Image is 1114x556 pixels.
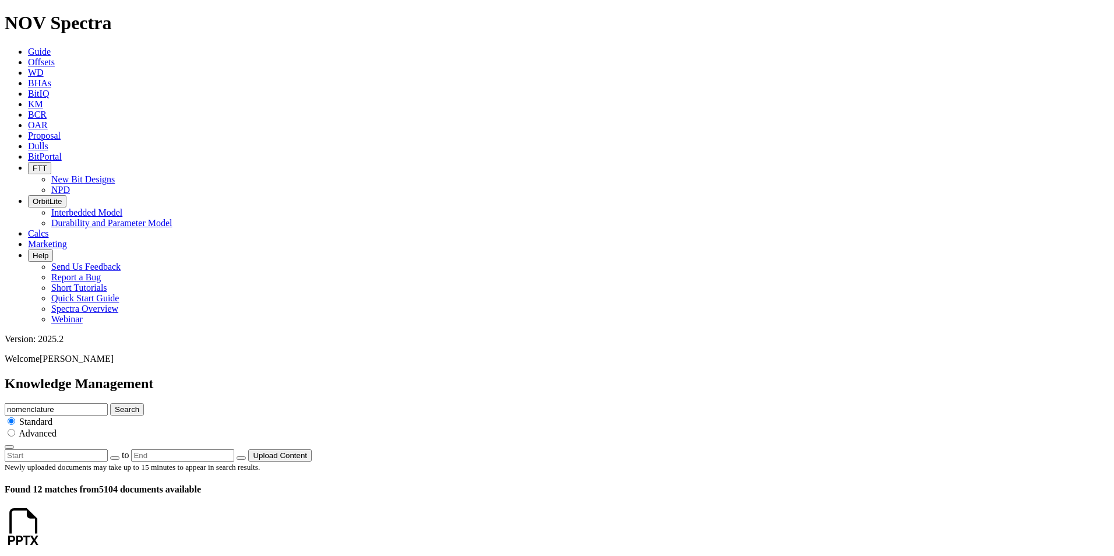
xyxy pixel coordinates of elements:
[28,249,53,262] button: Help
[28,195,66,207] button: OrbitLite
[28,162,51,174] button: FTT
[5,354,1109,364] p: Welcome
[19,417,52,427] span: Standard
[40,354,114,364] span: [PERSON_NAME]
[122,450,129,460] span: to
[51,207,122,217] a: Interbedded Model
[51,304,118,314] a: Spectra Overview
[28,120,48,130] a: OAR
[33,251,48,260] span: Help
[28,89,49,98] a: BitIQ
[51,174,115,184] a: New Bit Designs
[51,272,101,282] a: Report a Bug
[5,12,1109,34] h1: NOV Spectra
[110,403,144,416] button: Search
[28,239,67,249] a: Marketing
[5,463,260,471] small: Newly uploaded documents may take up to 15 minutes to appear in search results.
[51,314,83,324] a: Webinar
[28,57,55,67] a: Offsets
[131,449,234,462] input: End
[51,218,172,228] a: Durability and Parameter Model
[51,185,70,195] a: NPD
[28,110,47,119] a: BCR
[28,99,43,109] a: KM
[5,484,1109,495] h4: 5104 documents available
[28,47,51,57] a: Guide
[5,376,1109,392] h2: Knowledge Management
[28,152,62,161] a: BitPortal
[5,403,108,416] input: e.g. Smoothsteer Record
[5,334,1109,344] div: Version: 2025.2
[33,197,62,206] span: OrbitLite
[28,141,48,151] a: Dulls
[28,131,61,140] a: Proposal
[51,283,107,293] a: Short Tutorials
[33,164,47,173] span: FTT
[5,449,108,462] input: Start
[28,78,51,88] a: BHAs
[28,68,44,78] a: WD
[248,449,312,462] button: Upload Content
[19,428,57,438] span: Advanced
[51,293,119,303] a: Quick Start Guide
[51,262,121,272] a: Send Us Feedback
[28,228,49,238] a: Calcs
[5,484,99,494] span: Found 12 matches from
